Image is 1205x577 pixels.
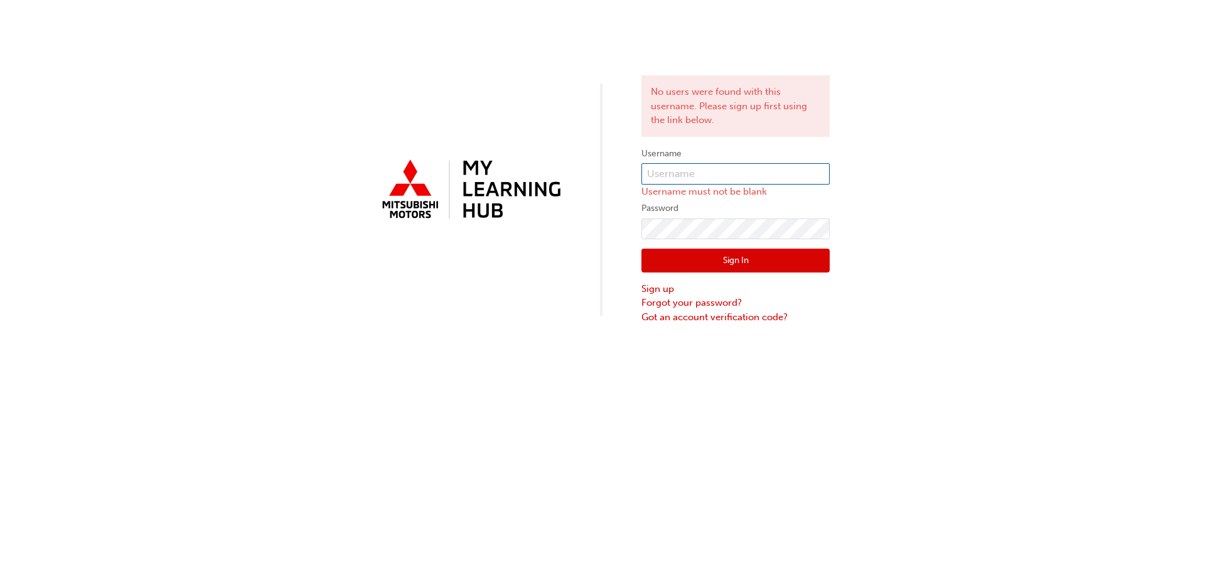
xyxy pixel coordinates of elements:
label: Username [641,146,830,161]
p: Username must not be blank [641,185,830,199]
label: Password [641,201,830,216]
input: Username [641,163,830,185]
img: mmal [375,154,564,226]
a: Sign up [641,282,830,296]
button: Sign In [641,249,830,272]
a: Forgot your password? [641,296,830,310]
a: Got an account verification code? [641,310,830,325]
div: No users were found with this username. Please sign up first using the link below. [641,75,830,137]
